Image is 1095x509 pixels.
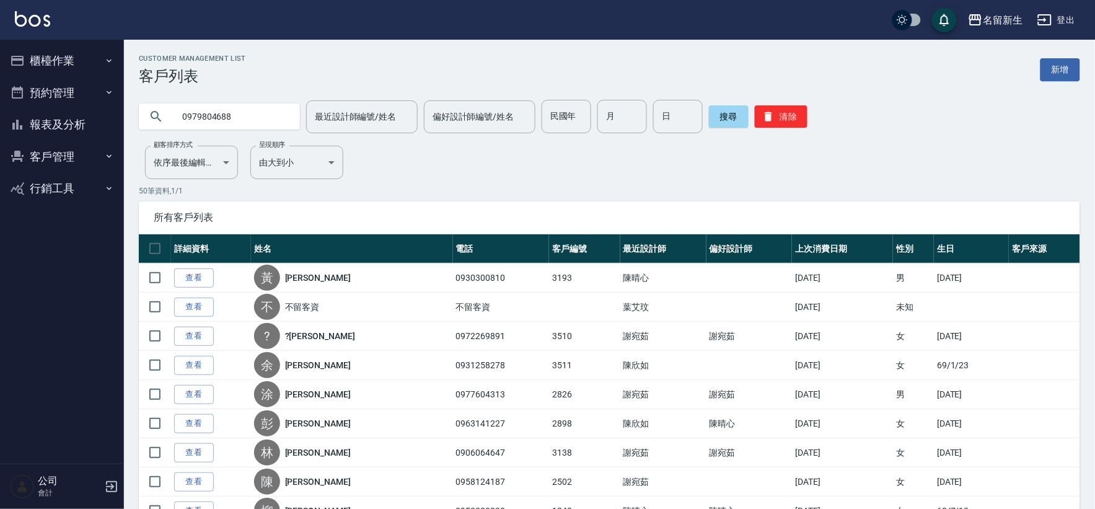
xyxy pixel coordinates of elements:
[254,265,280,291] div: 黃
[285,330,355,342] a: ?[PERSON_NAME]
[549,380,620,409] td: 2826
[893,293,934,322] td: 未知
[254,410,280,436] div: 彭
[893,322,934,351] td: 女
[254,381,280,407] div: 涂
[934,380,1009,409] td: [DATE]
[254,440,280,466] div: 林
[893,438,934,467] td: 女
[893,263,934,293] td: 男
[620,263,706,293] td: 陳晴心
[934,438,1009,467] td: [DATE]
[453,234,550,263] th: 電話
[139,55,246,63] h2: Customer Management List
[792,351,893,380] td: [DATE]
[792,409,893,438] td: [DATE]
[174,298,214,317] a: 查看
[709,105,749,128] button: 搜尋
[453,293,550,322] td: 不留客資
[254,352,280,378] div: 余
[792,438,893,467] td: [DATE]
[139,185,1080,197] p: 50 筆資料, 1 / 1
[174,327,214,346] a: 查看
[755,105,807,128] button: 清除
[792,234,893,263] th: 上次消費日期
[453,380,550,409] td: 0977604313
[174,414,214,433] a: 查看
[893,409,934,438] td: 女
[620,322,706,351] td: 謝宛茹
[934,351,1009,380] td: 69/1/23
[5,45,119,77] button: 櫃檯作業
[285,359,351,371] a: [PERSON_NAME]
[38,475,101,487] h5: 公司
[174,443,214,463] a: 查看
[934,322,1009,351] td: [DATE]
[792,380,893,409] td: [DATE]
[706,322,793,351] td: 謝宛茹
[963,7,1027,33] button: 名留新生
[5,77,119,109] button: 預約管理
[792,467,893,497] td: [DATE]
[792,263,893,293] td: [DATE]
[251,234,453,263] th: 姓名
[174,385,214,404] a: 查看
[285,388,351,401] a: [PERSON_NAME]
[285,272,351,284] a: [PERSON_NAME]
[893,351,934,380] td: 女
[934,409,1009,438] td: [DATE]
[171,234,251,263] th: 詳細資料
[5,172,119,205] button: 行銷工具
[620,351,706,380] td: 陳欣如
[620,438,706,467] td: 謝宛茹
[254,469,280,495] div: 陳
[934,234,1009,263] th: 生日
[285,446,351,459] a: [PERSON_NAME]
[5,108,119,141] button: 報表及分析
[549,438,620,467] td: 3138
[893,380,934,409] td: 男
[620,234,706,263] th: 最近設計師
[549,263,620,293] td: 3193
[139,68,246,85] h3: 客戶列表
[706,409,793,438] td: 陳晴心
[174,472,214,492] a: 查看
[154,211,1065,224] span: 所有客戶列表
[549,351,620,380] td: 3511
[254,294,280,320] div: 不
[5,141,119,173] button: 客戶管理
[285,476,351,488] a: [PERSON_NAME]
[549,322,620,351] td: 3510
[934,467,1009,497] td: [DATE]
[174,100,290,133] input: 搜尋關鍵字
[250,146,343,179] div: 由大到小
[453,351,550,380] td: 0931258278
[1040,58,1080,81] a: 新增
[893,234,934,263] th: 性別
[285,301,320,313] a: 不留客資
[1009,234,1080,263] th: 客戶來源
[792,322,893,351] td: [DATE]
[549,409,620,438] td: 2898
[453,263,550,293] td: 0930300810
[154,140,193,149] label: 顧客排序方式
[549,467,620,497] td: 2502
[174,356,214,375] a: 查看
[934,263,1009,293] td: [DATE]
[453,409,550,438] td: 0963141227
[620,467,706,497] td: 謝宛茹
[38,487,101,498] p: 會計
[620,293,706,322] td: 葉艾玟
[620,380,706,409] td: 謝宛茹
[706,438,793,467] td: 謝宛茹
[792,293,893,322] td: [DATE]
[259,140,285,149] label: 呈現順序
[983,12,1022,28] div: 名留新生
[10,474,35,499] img: Person
[453,438,550,467] td: 0906064647
[285,417,351,430] a: [PERSON_NAME]
[620,409,706,438] td: 陳欣如
[706,380,793,409] td: 謝宛茹
[254,323,280,349] div: ?
[174,268,214,288] a: 查看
